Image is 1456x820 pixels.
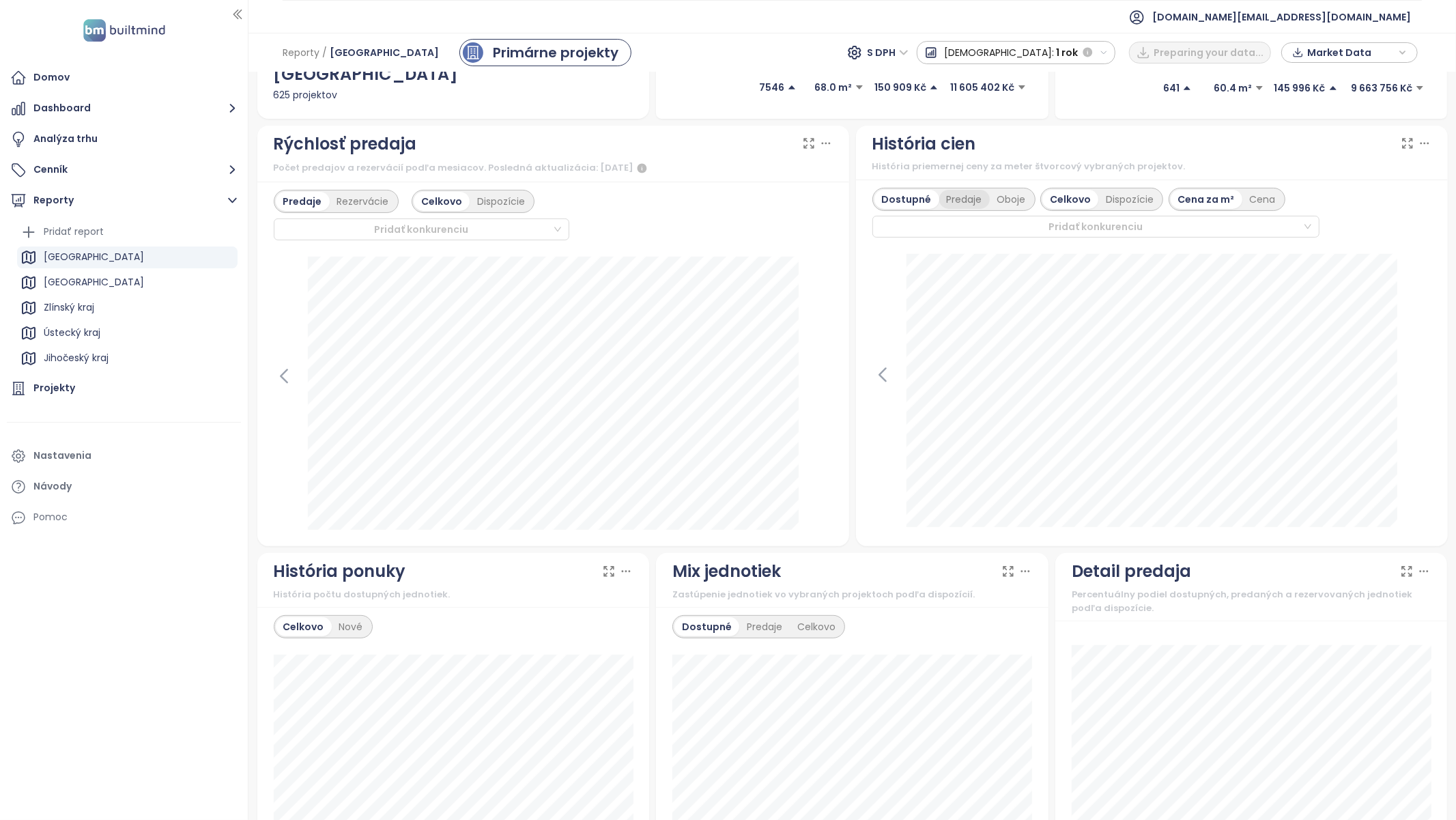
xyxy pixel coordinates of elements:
[674,617,739,636] div: Dostupné
[1017,83,1027,92] span: caret-down
[274,588,633,602] div: História počtu dostupných jednotiek.
[1242,190,1283,209] div: Cena
[1056,40,1078,65] span: 1 rok
[1415,83,1425,93] span: caret-down
[7,64,241,91] a: Domov
[332,617,371,636] div: Nové
[17,272,238,294] div: [GEOGRAPHIC_DATA]
[939,190,990,209] div: Predaje
[276,192,330,211] div: Predaje
[1072,559,1191,584] div: Detail predaja
[759,80,784,95] p: 7546
[1152,1,1411,33] span: [DOMAIN_NAME][EMAIL_ADDRESS][DOMAIN_NAME]
[929,83,939,92] span: caret-up
[1255,83,1264,93] span: caret-down
[414,192,470,211] div: Celkovo
[868,42,909,63] span: S DPH
[990,190,1033,209] div: Oboje
[17,322,238,344] div: Ústecký kraj
[470,192,532,211] div: Dispozície
[33,509,68,526] div: Pomoc
[874,80,926,95] p: 150 909 Kč
[17,348,238,369] div: Jihočeský kraj
[33,447,91,464] div: Nastavenia
[7,95,241,122] button: Dashboard
[1307,42,1395,63] span: Market Data
[44,223,104,240] div: Pridať report
[1154,45,1264,60] span: Preparing your data...
[33,130,98,147] div: Analýza trhu
[787,83,797,92] span: caret-up
[1163,81,1180,96] p: 641
[330,40,439,65] span: [GEOGRAPHIC_DATA]
[1072,588,1431,616] div: Percentuálny podiel dostupných, predaných a rezervovaných jednotiek podľa dispozície.
[17,246,238,268] div: [GEOGRAPHIC_DATA]
[276,617,332,636] div: Celkovo
[44,324,100,341] div: Ústecký kraj
[17,297,238,319] div: Zlínský kraj
[44,274,144,291] div: [GEOGRAPHIC_DATA]
[1182,83,1192,93] span: caret-up
[459,39,631,66] a: primary
[814,80,852,95] p: 68.0 m²
[44,350,109,367] div: Jihočeský kraj
[274,61,633,87] div: [GEOGRAPHIC_DATA]
[7,473,241,500] a: Návody
[945,40,1055,65] span: [DEMOGRAPHIC_DATA]:
[1042,190,1098,209] div: Celkovo
[7,187,241,214] button: Reporty
[672,559,781,584] div: Mix jednotiek
[1274,81,1326,96] p: 145 996 Kč
[790,617,843,636] div: Celkovo
[274,87,633,102] div: 625 projektov
[855,83,864,92] span: caret-down
[33,69,70,86] div: Domov
[739,617,790,636] div: Predaje
[44,299,94,316] div: Zlínský kraj
[7,375,241,402] a: Projekty
[7,156,241,184] button: Cenník
[950,80,1014,95] p: 11 605 402 Kč
[322,40,327,65] span: /
[1171,190,1242,209] div: Cena za m²
[872,160,1431,173] div: História priemernej ceny za meter štvorcový vybraných projektov.
[283,40,319,65] span: Reporty
[44,249,144,266] div: [GEOGRAPHIC_DATA]
[672,588,1032,602] div: Zastúpenie jednotiek vo vybraných projektoch podľa dispozícií.
[17,221,238,243] div: Pridať report
[7,504,241,531] div: Pomoc
[1289,42,1410,63] div: button
[1214,81,1252,96] p: 60.4 m²
[872,131,976,157] div: História cien
[7,126,241,153] a: Analýza trhu
[79,16,169,44] img: logo
[874,190,939,209] div: Dostupné
[274,131,417,157] div: Rýchlosť predaja
[33,380,75,397] div: Projekty
[1129,42,1271,63] button: Preparing your data...
[1098,190,1161,209] div: Dispozície
[274,160,833,176] div: Počet predajov a rezervácií podľa mesiacov. Posledná aktualizácia: [DATE]
[493,42,618,63] div: Primárne projekty
[7,442,241,470] a: Nastavenia
[33,478,72,495] div: Návody
[1351,81,1412,96] p: 9 663 756 Kč
[1328,83,1338,93] span: caret-up
[274,559,406,584] div: História ponuky
[917,41,1116,64] button: [DEMOGRAPHIC_DATA]:1 rok
[330,192,397,211] div: Rezervácie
